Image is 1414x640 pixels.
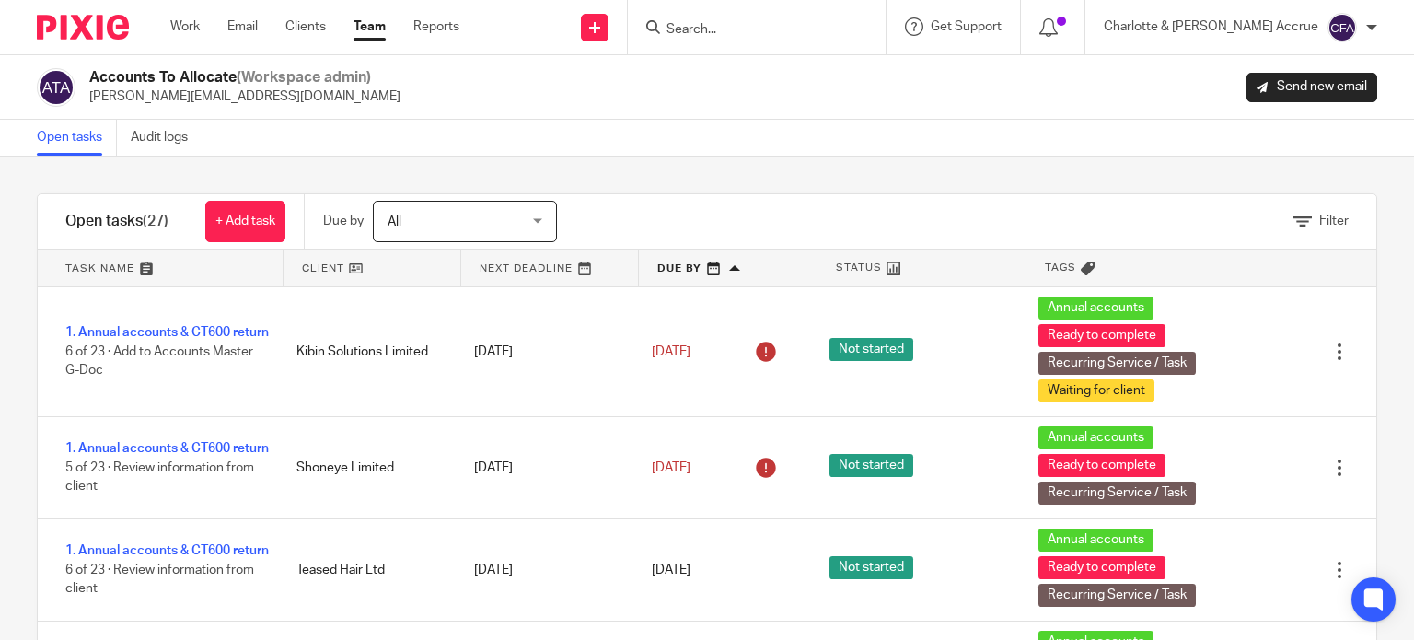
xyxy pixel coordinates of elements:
[205,201,285,242] a: + Add task
[665,22,830,39] input: Search
[652,345,690,358] span: [DATE]
[836,260,882,275] span: Status
[1319,215,1349,227] span: Filter
[388,215,401,228] span: All
[227,17,258,36] a: Email
[829,338,913,361] span: Not started
[278,333,456,370] div: Kibin Solutions Limited
[1038,454,1165,477] span: Ready to complete
[1045,260,1076,275] span: Tags
[37,68,75,107] img: svg%3E
[456,552,633,588] div: [DATE]
[456,449,633,486] div: [DATE]
[413,17,459,36] a: Reports
[89,87,400,106] p: [PERSON_NAME][EMAIL_ADDRESS][DOMAIN_NAME]
[323,212,364,230] p: Due by
[652,564,690,576] span: [DATE]
[285,17,326,36] a: Clients
[131,120,202,156] a: Audit logs
[1038,529,1153,552] span: Annual accounts
[65,544,269,557] a: 1. Annual accounts & CT600 return
[65,442,269,455] a: 1. Annual accounts & CT600 return
[1327,13,1357,42] img: svg%3E
[829,454,913,477] span: Not started
[1038,426,1153,449] span: Annual accounts
[1038,556,1165,579] span: Ready to complete
[829,556,913,579] span: Not started
[170,17,200,36] a: Work
[37,15,129,40] img: Pixie
[65,212,168,231] h1: Open tasks
[65,345,253,378] span: 6 of 23 · Add to Accounts Master G-Doc
[37,120,117,156] a: Open tasks
[1104,17,1318,36] p: Charlotte & [PERSON_NAME] Accrue
[1038,482,1196,505] span: Recurring Service / Task
[65,461,254,494] span: 5 of 23 · Review information from client
[89,68,400,87] h2: Accounts To Allocate
[278,552,456,588] div: Teased Hair Ltd
[65,564,254,596] span: 6 of 23 · Review information from client
[1038,379,1154,402] span: Waiting for client
[456,333,633,370] div: [DATE]
[1038,324,1165,347] span: Ready to complete
[1038,352,1196,375] span: Recurring Service / Task
[931,20,1002,33] span: Get Support
[1038,297,1153,320] span: Annual accounts
[278,449,456,486] div: Shoneye Limited
[652,461,690,474] span: [DATE]
[237,70,371,85] span: (Workspace admin)
[143,214,168,228] span: (27)
[353,17,386,36] a: Team
[1038,584,1196,607] span: Recurring Service / Task
[65,326,269,339] a: 1. Annual accounts & CT600 return
[1246,73,1377,102] a: Send new email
